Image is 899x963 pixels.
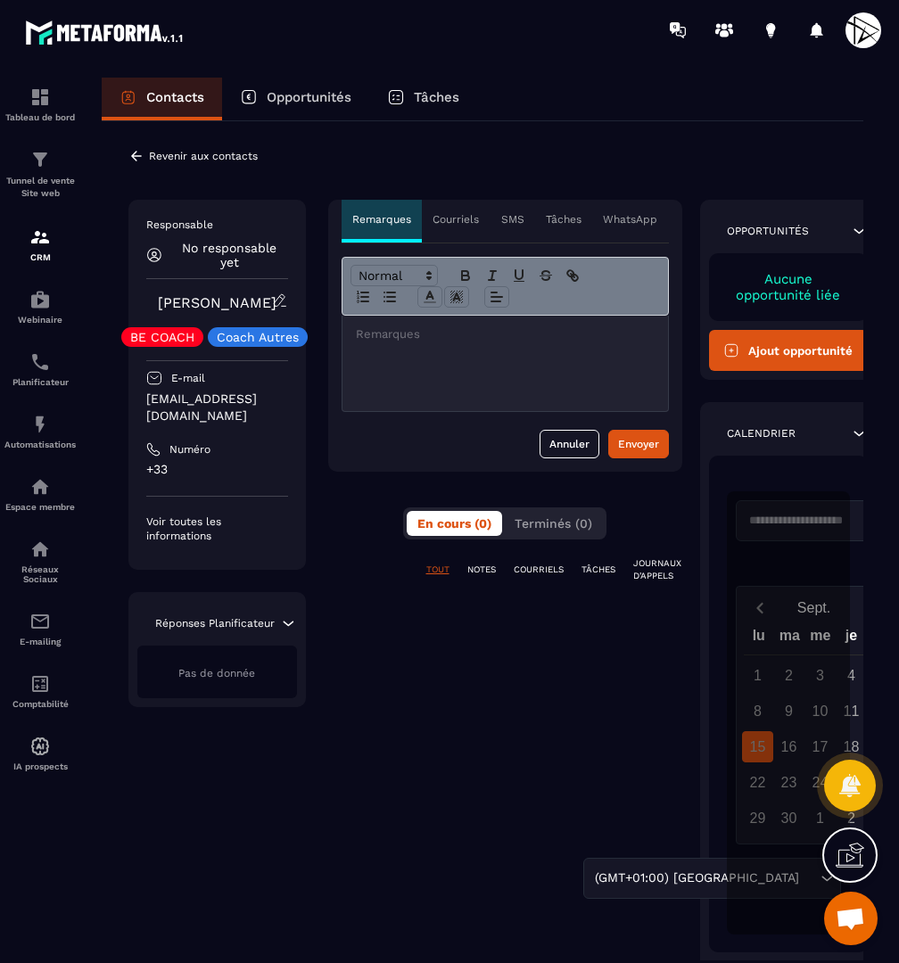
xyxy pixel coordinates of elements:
[4,400,76,463] a: automationsautomationsAutomatisations
[836,695,867,727] div: 11
[709,330,869,371] button: Ajout opportunité
[407,511,502,536] button: En cours (0)
[171,241,288,269] p: No responsable yet
[178,667,255,679] span: Pas de donnée
[217,331,299,343] p: Coach Autres
[29,673,51,695] img: accountant
[4,315,76,325] p: Webinaire
[155,616,275,630] p: Réponses Planificateur
[540,430,599,458] button: Annuler
[29,289,51,310] img: automations
[590,868,803,888] span: (GMT+01:00) [GEOGRAPHIC_DATA]
[4,377,76,387] p: Planificateur
[4,525,76,597] a: social-networksocial-networkRéseaux Sociaux
[158,294,276,311] a: [PERSON_NAME]
[727,426,796,440] p: Calendrier
[824,892,878,945] div: Ouvrir le chat
[514,564,564,576] p: COURRIELS
[352,212,411,226] p: Remarques
[29,226,51,248] img: formation
[4,502,76,512] p: Espace membre
[146,218,288,232] p: Responsable
[501,212,524,226] p: SMS
[146,89,204,105] p: Contacts
[130,331,194,343] p: BE COACH
[29,351,51,373] img: scheduler
[581,564,615,576] p: TÂCHES
[4,338,76,400] a: schedulerschedulerPlanificateur
[4,440,76,449] p: Automatisations
[146,514,288,543] p: Voir toutes les informations
[29,611,51,632] img: email
[4,136,76,213] a: formationformationTunnel de vente Site web
[4,73,76,136] a: formationformationTableau de bord
[515,516,592,531] span: Terminés (0)
[4,213,76,276] a: formationformationCRM
[4,637,76,646] p: E-mailing
[583,858,841,899] div: Search for option
[608,430,669,458] button: Envoyer
[727,224,809,238] p: Opportunités
[546,212,581,226] p: Tâches
[171,371,205,385] p: E-mail
[727,271,851,303] p: Aucune opportunité liée
[414,89,459,105] p: Tâches
[146,391,288,424] p: [EMAIL_ADDRESS][DOMAIN_NAME]
[102,78,222,120] a: Contacts
[4,699,76,709] p: Comptabilité
[633,557,681,582] p: JOURNAUX D'APPELS
[25,16,186,48] img: logo
[169,442,210,457] p: Numéro
[426,564,449,576] p: TOUT
[4,175,76,200] p: Tunnel de vente Site web
[467,564,496,576] p: NOTES
[222,78,369,120] a: Opportunités
[603,212,657,226] p: WhatsApp
[4,660,76,722] a: accountantaccountantComptabilité
[369,78,477,120] a: Tâches
[4,761,76,771] p: IA prospects
[4,276,76,338] a: automationsautomationsWebinaire
[836,623,867,654] div: je
[4,252,76,262] p: CRM
[433,212,479,226] p: Courriels
[149,150,258,162] p: Revenir aux contacts
[4,463,76,525] a: automationsautomationsEspace membre
[618,435,659,453] div: Envoyer
[29,539,51,560] img: social-network
[29,476,51,498] img: automations
[267,89,351,105] p: Opportunités
[836,731,867,762] div: 18
[4,564,76,584] p: Réseaux Sociaux
[836,660,867,691] div: 4
[4,597,76,660] a: emailemailE-mailing
[417,516,491,531] span: En cours (0)
[29,149,51,170] img: formation
[29,86,51,108] img: formation
[504,511,603,536] button: Terminés (0)
[29,736,51,757] img: automations
[4,112,76,122] p: Tableau de bord
[146,461,288,478] p: +33
[29,414,51,435] img: automations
